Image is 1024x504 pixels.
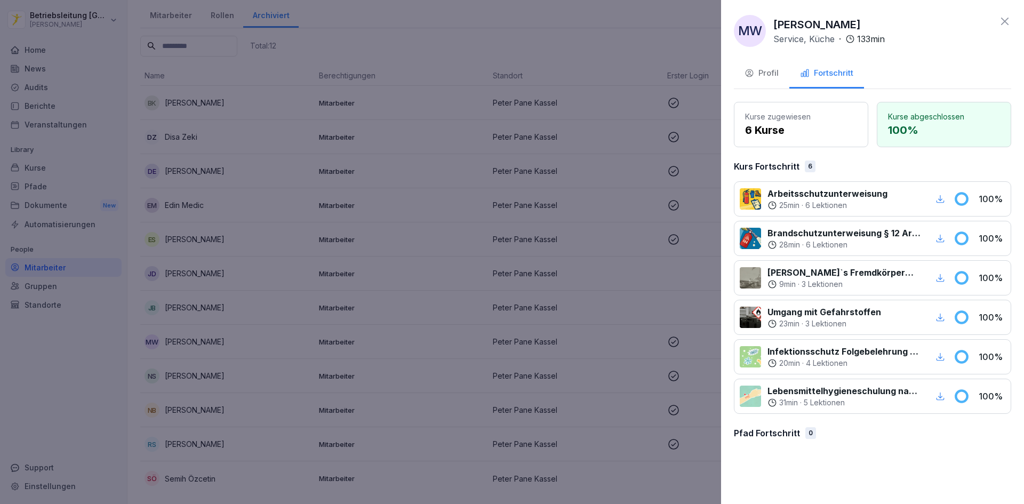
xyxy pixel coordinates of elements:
div: · [767,358,921,369]
p: 100 % [888,122,1000,138]
div: 6 [805,161,815,172]
button: Profil [734,60,789,89]
p: Lebensmittelhygieneschulung nach EU-Verordnung (EG) Nr. 852 / 2004 [767,385,921,397]
p: 20 min [779,358,800,369]
p: 3 Lektionen [805,318,846,329]
p: 133 min [857,33,885,45]
p: Umgang mit Gefahrstoffen [767,306,881,318]
p: [PERSON_NAME]`s Fremdkörpermanagement [767,266,921,279]
p: 6 Lektionen [806,239,847,250]
p: Arbeitsschutzunterweisung [767,187,887,200]
p: Kurse abgeschlossen [888,111,1000,122]
p: Service, Küche [773,33,835,45]
div: MW [734,15,766,47]
div: Profil [745,67,779,79]
div: 0 [805,427,816,439]
p: 100 % [979,390,1005,403]
div: · [767,318,881,329]
p: Pfad Fortschritt [734,427,800,439]
p: 23 min [779,318,799,329]
div: · [767,397,921,408]
div: · [767,279,921,290]
p: 100 % [979,350,1005,363]
div: · [767,239,921,250]
p: 100 % [979,271,1005,284]
p: Infektionsschutz Folgebelehrung (nach §43 IfSG) [767,345,921,358]
p: Kurs Fortschritt [734,160,799,173]
p: 9 min [779,279,796,290]
p: 6 Kurse [745,122,857,138]
p: 25 min [779,200,799,211]
div: Fortschritt [800,67,853,79]
button: Fortschritt [789,60,864,89]
p: 28 min [779,239,800,250]
p: 100 % [979,193,1005,205]
p: 31 min [779,397,798,408]
p: [PERSON_NAME] [773,17,861,33]
div: · [773,33,885,45]
p: 3 Lektionen [802,279,843,290]
div: · [767,200,887,211]
p: 6 Lektionen [805,200,847,211]
p: 4 Lektionen [806,358,847,369]
p: 5 Lektionen [804,397,845,408]
p: Brandschutzunterweisung § 12 ArbSchG [767,227,921,239]
p: Kurse zugewiesen [745,111,857,122]
p: 100 % [979,232,1005,245]
p: 100 % [979,311,1005,324]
